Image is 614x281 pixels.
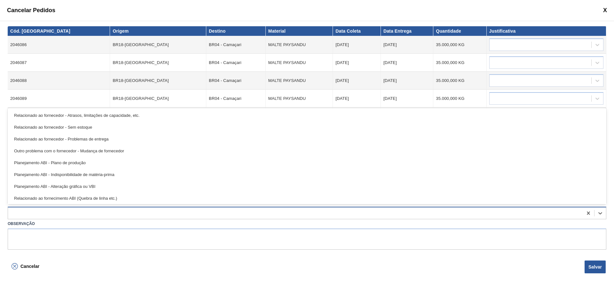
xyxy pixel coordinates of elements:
[266,90,333,108] td: MALTE PAYSANDU
[333,26,381,36] th: Data Coleta
[381,90,433,108] td: [DATE]
[266,26,333,36] th: Material
[381,54,433,72] td: [DATE]
[585,261,606,273] button: Salvar
[333,36,381,54] td: [DATE]
[381,72,433,90] td: [DATE]
[206,108,266,125] td: BR04 - Camaçari
[333,54,381,72] td: [DATE]
[8,219,606,229] label: Observação
[110,54,206,72] td: BR18-[GEOGRAPHIC_DATA]
[8,108,110,125] td: 2046090
[487,26,606,36] th: Justificativa
[110,108,206,125] td: BR18-[GEOGRAPHIC_DATA]
[8,192,606,204] div: Relacionado ao fornecimento ABI (Quebra de linha etc.)
[110,36,206,54] td: BR18-[GEOGRAPHIC_DATA]
[333,90,381,108] td: [DATE]
[8,260,43,273] button: Cancelar
[433,72,486,90] td: 35.000,000 KG
[206,72,266,90] td: BR04 - Camaçari
[8,157,606,169] div: Planejamento ABI - Plano de produção
[110,90,206,108] td: BR18-[GEOGRAPHIC_DATA]
[266,54,333,72] td: MALTE PAYSANDU
[8,133,606,145] div: Relacionado ao fornecedor - Problemas de entrega
[266,36,333,54] td: MALTE PAYSANDU
[206,26,266,36] th: Destino
[8,90,110,108] td: 2046089
[333,72,381,90] td: [DATE]
[333,108,381,125] td: [DATE]
[7,7,55,14] span: Cancelar Pedidos
[433,54,486,72] td: 35.000,000 KG
[8,169,606,181] div: Planejamento ABI - Indisponibilidade de matéria-prima
[8,54,110,72] td: 2046087
[206,90,266,108] td: BR04 - Camaçari
[266,108,333,125] td: MALTE PAYSANDU
[110,26,206,36] th: Origem
[20,264,39,269] span: Cancelar
[433,90,486,108] td: 35.000,000 KG
[8,145,606,157] div: Outro problema com o fornecedor - Mudança de fornecedor
[433,36,486,54] td: 35.000,000 KG
[206,36,266,54] td: BR04 - Camaçari
[433,108,486,125] td: 35.000,000 KG
[8,36,110,54] td: 2046086
[8,26,110,36] th: Cód. [GEOGRAPHIC_DATA]
[8,109,606,121] div: Relacionado ao fornecedor - Atrasos, limitações de capacidade, etc.
[8,121,606,133] div: Relacionado ao fornecedor - Sem estoque
[206,54,266,72] td: BR04 - Camaçari
[110,72,206,90] td: BR18-[GEOGRAPHIC_DATA]
[266,72,333,90] td: MALTE PAYSANDU
[381,108,433,125] td: [DATE]
[8,181,606,192] div: Planejamento ABI - Alteração gráfica ou VBI
[8,72,110,90] td: 2046088
[381,26,433,36] th: Data Entrega
[433,26,486,36] th: Quantidade
[381,36,433,54] td: [DATE]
